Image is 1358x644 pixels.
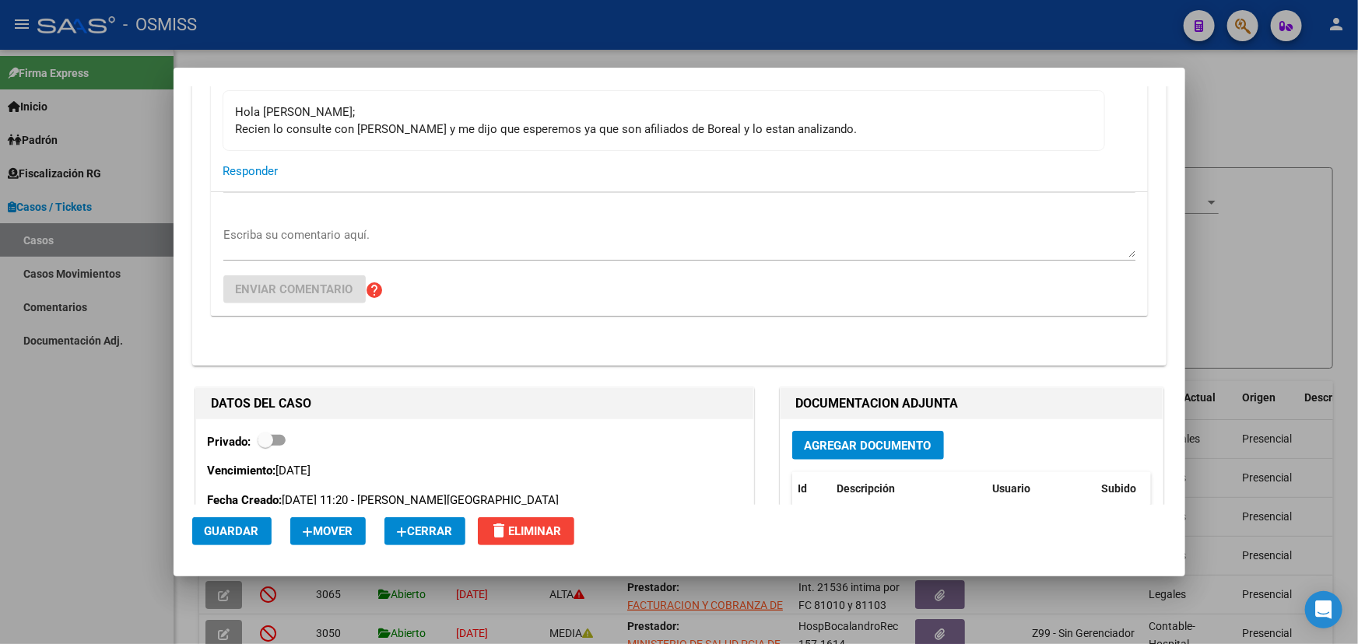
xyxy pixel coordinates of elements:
button: Responder [223,157,279,185]
p: [DATE] 11:20 - [PERSON_NAME][GEOGRAPHIC_DATA] [208,492,742,509]
span: Enviar comentario [236,282,353,296]
span: Cerrar [397,524,453,538]
span: Agregar Documento [805,439,932,453]
span: Guardar [205,524,259,538]
span: Id [798,482,808,495]
datatable-header-cell: Id [792,472,831,506]
h1: DOCUMENTACION ADJUNTA [796,394,1147,413]
span: Responder [223,164,279,178]
button: Enviar comentario [223,275,366,303]
mat-icon: help [366,281,384,299]
button: Agregar Documento [792,431,944,460]
button: Eliminar [478,517,574,545]
span: Descripción [837,482,896,495]
strong: Vencimiento: [208,464,276,478]
span: Usuario [993,482,1031,495]
div: Open Intercom Messenger [1305,591,1342,628]
span: Eliminar [490,524,562,538]
span: Subido [1102,482,1137,495]
datatable-header-cell: Subido [1096,472,1174,506]
div: Hola [PERSON_NAME]; Recien lo consulte con [PERSON_NAME] y me dijo que esperemos ya que son afili... [236,103,1092,138]
p: [DATE] [208,462,742,480]
button: Guardar [192,517,272,545]
strong: Privado: [208,435,251,449]
strong: Fecha Creado: [208,493,282,507]
mat-icon: delete [490,521,509,540]
button: Cerrar [384,517,465,545]
button: Mover [290,517,366,545]
strong: DATOS DEL CASO [212,396,312,411]
datatable-header-cell: Descripción [831,472,987,506]
datatable-header-cell: Usuario [987,472,1096,506]
span: Mover [303,524,353,538]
